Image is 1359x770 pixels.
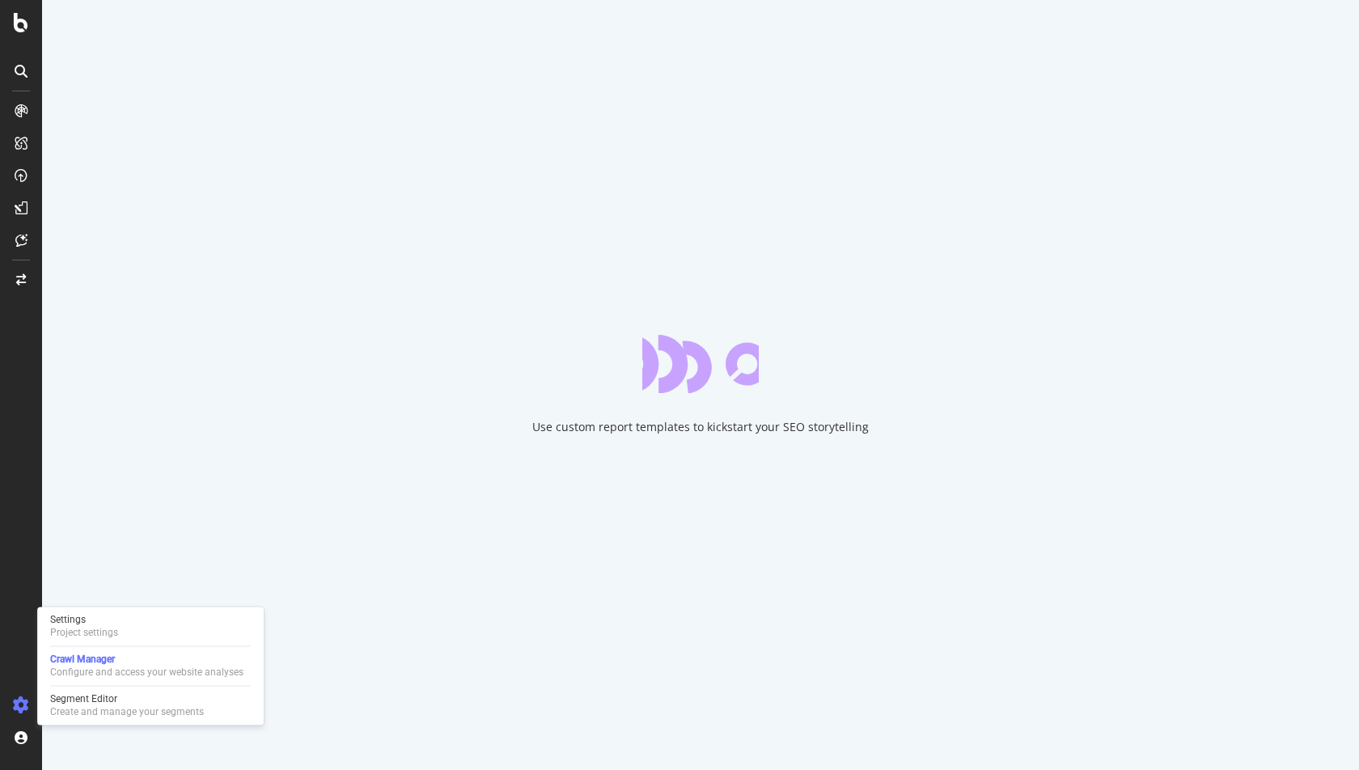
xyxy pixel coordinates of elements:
div: Crawl Manager [50,653,243,666]
div: Create and manage your segments [50,705,204,718]
a: Crawl ManagerConfigure and access your website analyses [44,651,257,680]
a: SettingsProject settings [44,611,257,641]
a: Segment EditorCreate and manage your segments [44,691,257,720]
div: Settings [50,613,118,626]
div: Use custom report templates to kickstart your SEO storytelling [532,419,869,435]
div: Segment Editor [50,692,204,705]
div: Configure and access your website analyses [50,666,243,679]
div: animation [642,335,759,393]
div: Project settings [50,626,118,639]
